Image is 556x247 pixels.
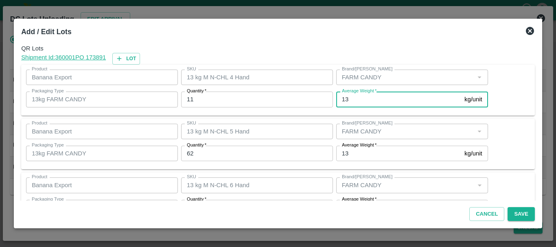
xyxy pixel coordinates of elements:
label: SKU [187,120,196,127]
label: Average Weight [342,88,377,94]
p: kg/unit [464,149,482,158]
b: Add / Edit Lots [21,28,71,36]
label: Average Weight [342,142,377,149]
label: Brand/[PERSON_NAME] [342,66,392,72]
button: Save [508,207,534,221]
label: Product [32,66,47,72]
label: Product [32,120,47,127]
input: Create Brand/Marka [339,72,472,83]
label: Quantity [187,196,206,203]
input: Create Brand/Marka [339,180,472,190]
label: Packaging Type [32,88,64,94]
button: Lot [112,53,140,65]
label: Packaging Type [32,196,64,203]
label: Quantity [187,142,206,149]
p: kg/unit [464,95,482,104]
label: Brand/[PERSON_NAME] [342,120,392,127]
label: SKU [187,66,196,72]
input: Create Brand/Marka [339,126,472,137]
button: Cancel [469,207,504,221]
label: Average Weight [342,196,377,203]
a: Shipment Id:360001PO 173891 [21,53,106,65]
label: SKU [187,174,196,180]
label: Packaging Type [32,142,64,149]
label: Brand/[PERSON_NAME] [342,174,392,180]
span: QR Lots [21,44,535,53]
label: Quantity [187,88,206,94]
label: Product [32,174,47,180]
